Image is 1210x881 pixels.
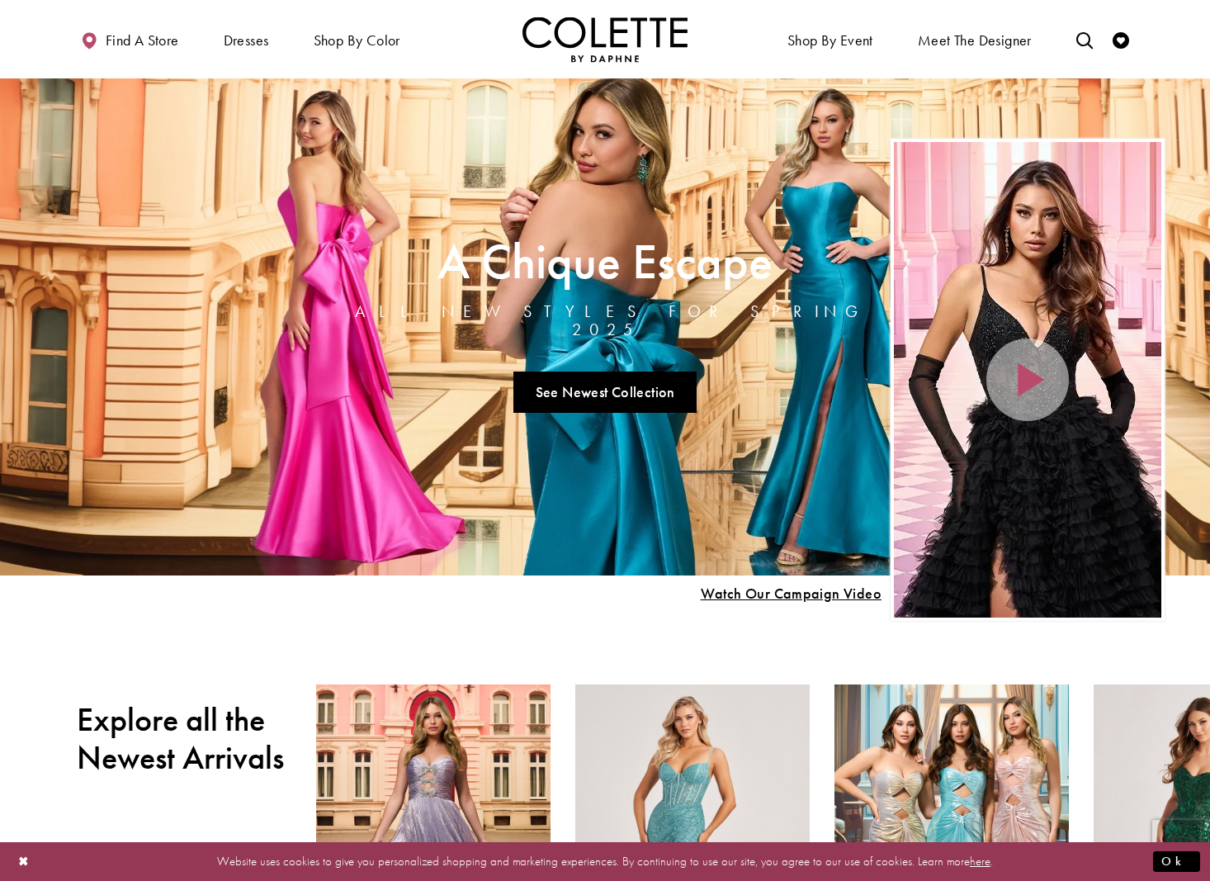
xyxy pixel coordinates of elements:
[522,17,688,62] img: Colette by Daphne
[319,365,891,419] ul: Slider Links
[970,853,990,869] a: here
[77,17,182,62] a: Find a store
[1153,851,1200,872] button: Submit Dialog
[10,847,38,876] button: Close Dialog
[119,850,1091,873] p: Website uses cookies to give you personalized shopping and marketing experiences. By continuing t...
[310,17,404,62] span: Shop by color
[220,17,273,62] span: Dresses
[918,32,1032,49] span: Meet the designer
[1072,17,1097,62] a: Toggle search
[522,17,688,62] a: Visit Home Page
[783,17,877,62] span: Shop By Event
[106,32,179,49] span: Find a store
[314,32,400,49] span: Shop by color
[787,32,873,49] span: Shop By Event
[77,701,291,777] h2: Explore all the Newest Arrivals
[914,17,1036,62] a: Meet the designer
[700,585,882,602] span: Play Slide #15 Video
[1108,17,1133,62] a: Check Wishlist
[513,372,697,413] a: See Newest Collection A Chique Escape All New Styles For Spring 2025
[224,32,269,49] span: Dresses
